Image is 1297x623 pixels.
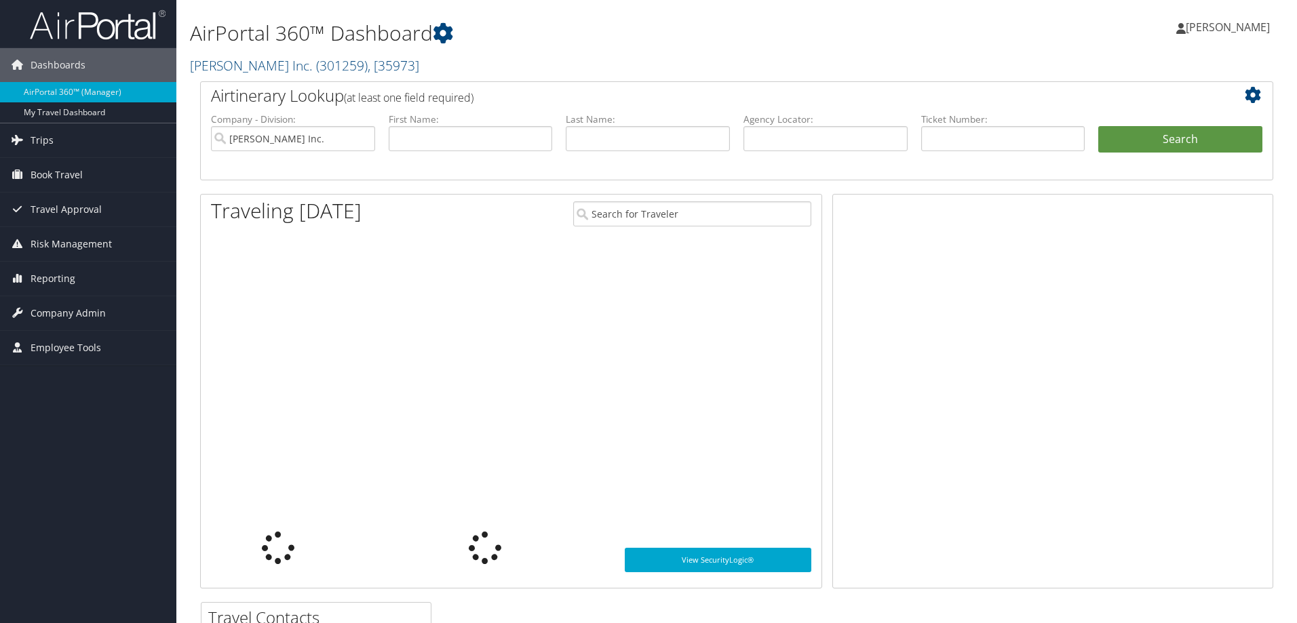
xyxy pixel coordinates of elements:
[31,227,112,261] span: Risk Management
[31,331,101,365] span: Employee Tools
[211,84,1173,107] h2: Airtinerary Lookup
[1176,7,1283,47] a: [PERSON_NAME]
[573,201,811,226] input: Search for Traveler
[31,48,85,82] span: Dashboards
[211,113,375,126] label: Company - Division:
[31,262,75,296] span: Reporting
[743,113,908,126] label: Agency Locator:
[566,113,730,126] label: Last Name:
[344,90,473,105] span: (at least one field required)
[1186,20,1270,35] span: [PERSON_NAME]
[31,158,83,192] span: Book Travel
[1098,126,1262,153] button: Search
[316,56,368,75] span: ( 301259 )
[190,19,919,47] h1: AirPortal 360™ Dashboard
[31,123,54,157] span: Trips
[190,56,419,75] a: [PERSON_NAME] Inc.
[211,197,362,225] h1: Traveling [DATE]
[921,113,1085,126] label: Ticket Number:
[31,296,106,330] span: Company Admin
[368,56,419,75] span: , [ 35973 ]
[389,113,553,126] label: First Name:
[30,9,166,41] img: airportal-logo.png
[31,193,102,226] span: Travel Approval
[625,548,811,572] a: View SecurityLogic®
